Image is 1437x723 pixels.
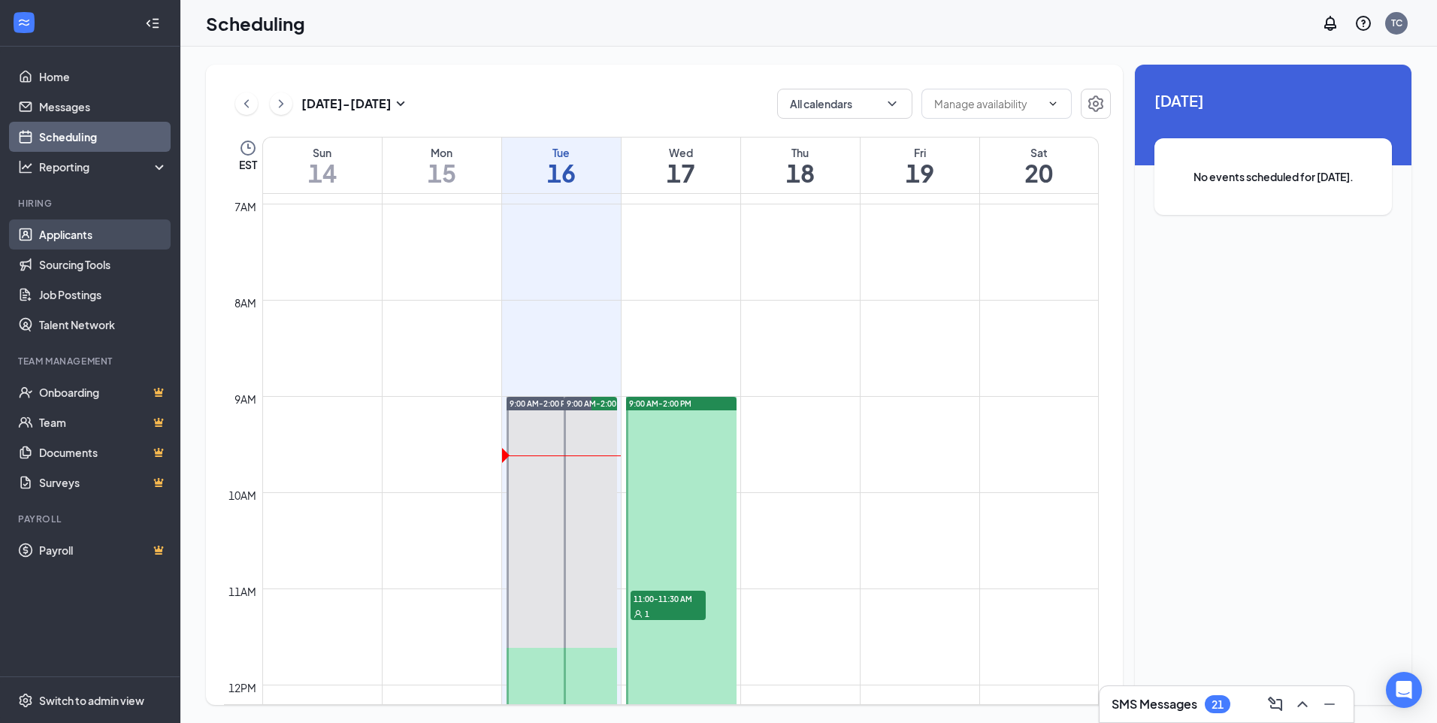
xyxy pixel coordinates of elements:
div: Hiring [18,197,165,210]
div: 9am [231,391,259,407]
a: September 15, 2025 [383,138,501,193]
span: 9:00 AM-2:00 PM [629,398,691,409]
svg: Notifications [1321,14,1339,32]
h1: 16 [502,160,621,186]
svg: Clock [239,139,257,157]
div: Reporting [39,159,168,174]
a: Scheduling [39,122,168,152]
h1: 14 [263,160,382,186]
svg: ChevronDown [885,96,900,111]
a: TeamCrown [39,407,168,437]
a: Messages [39,92,168,122]
h1: 15 [383,160,501,186]
div: Payroll [18,513,165,525]
svg: ComposeMessage [1266,695,1284,713]
button: All calendarsChevronDown [777,89,912,119]
span: 9:00 AM-2:00 PM [567,398,629,409]
h1: 18 [741,160,860,186]
input: Manage availability [934,95,1041,112]
span: 11:00-11:30 AM [631,591,706,606]
div: Thu [741,145,860,160]
h1: 19 [861,160,979,186]
div: 10am [225,487,259,504]
div: 7am [231,198,259,215]
a: PayrollCrown [39,535,168,565]
a: Applicants [39,219,168,250]
div: Mon [383,145,501,160]
div: Team Management [18,355,165,368]
button: Minimize [1318,692,1342,716]
svg: SmallChevronDown [392,95,410,113]
a: Job Postings [39,280,168,310]
svg: Minimize [1321,695,1339,713]
svg: Settings [1087,95,1105,113]
span: No events scheduled for [DATE]. [1184,168,1362,185]
h3: SMS Messages [1112,696,1197,712]
div: Tue [502,145,621,160]
div: 21 [1212,698,1224,711]
h3: [DATE] - [DATE] [301,95,392,112]
div: 8am [231,295,259,311]
a: September 18, 2025 [741,138,860,193]
svg: Settings [18,693,33,708]
button: ChevronRight [270,92,292,115]
svg: QuestionInfo [1354,14,1372,32]
svg: WorkstreamLogo [17,15,32,30]
div: Switch to admin view [39,693,144,708]
h1: Scheduling [206,11,305,36]
div: Wed [622,145,740,160]
div: TC [1391,17,1402,29]
div: Sat [980,145,1099,160]
svg: ChevronLeft [239,95,254,113]
button: Settings [1081,89,1111,119]
button: ChevronUp [1290,692,1314,716]
svg: Collapse [145,16,160,31]
svg: ChevronUp [1293,695,1311,713]
span: EST [239,157,257,172]
a: September 19, 2025 [861,138,979,193]
div: Open Intercom Messenger [1386,672,1422,708]
a: September 14, 2025 [263,138,382,193]
span: 1 [645,609,649,619]
svg: Analysis [18,159,33,174]
h1: 17 [622,160,740,186]
span: 9:00 AM-2:00 PM [510,398,572,409]
a: Talent Network [39,310,168,340]
button: ComposeMessage [1263,692,1287,716]
svg: User [634,610,643,619]
a: Home [39,62,168,92]
a: September 17, 2025 [622,138,740,193]
a: DocumentsCrown [39,437,168,467]
div: 12pm [225,679,259,696]
svg: ChevronRight [274,95,289,113]
a: Sourcing Tools [39,250,168,280]
div: Fri [861,145,979,160]
h1: 20 [980,160,1099,186]
a: September 20, 2025 [980,138,1099,193]
a: September 16, 2025 [502,138,621,193]
span: [DATE] [1154,89,1392,112]
svg: ChevronDown [1047,98,1059,110]
a: OnboardingCrown [39,377,168,407]
button: ChevronLeft [235,92,258,115]
a: SurveysCrown [39,467,168,498]
div: Sun [263,145,382,160]
div: 11am [225,583,259,600]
